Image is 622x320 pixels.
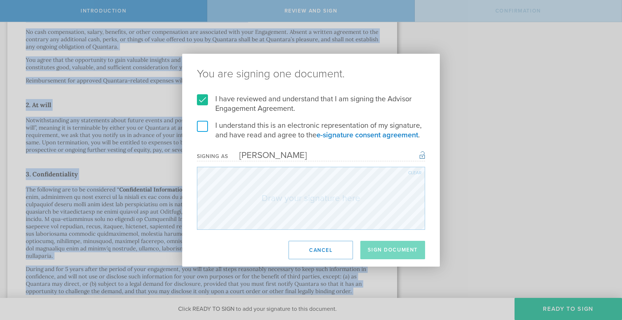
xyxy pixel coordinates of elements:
button: Sign Document [360,241,425,259]
ng-pluralize: You are signing one document. [197,68,425,80]
label: I have reviewed and understand that I am signing the Advisor Engagement Agreement. [197,94,425,113]
div: Signing as [197,153,228,159]
button: Cancel [289,241,353,259]
div: [PERSON_NAME] [228,150,307,161]
label: I understand this is an electronic representation of my signature, and have read and agree to the . [197,121,425,140]
a: e-signature consent agreement [317,131,418,140]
